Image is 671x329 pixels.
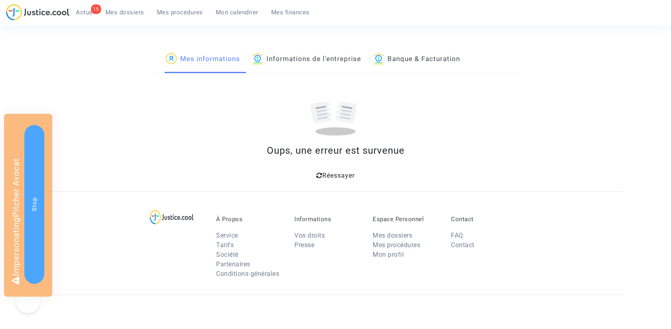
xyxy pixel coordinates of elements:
img: icon-banque.svg [373,53,384,64]
iframe: Help Scout Beacon - Open [16,289,40,313]
button: Stop [24,125,44,284]
a: Vos droits [294,232,325,239]
span: Réessayer [322,172,355,179]
a: Société [216,251,238,258]
a: Tarifs [216,241,234,249]
a: Partenaires [216,260,250,268]
a: Mes dossiers [373,232,412,239]
div: Impersonating [4,114,52,297]
a: Mes procédures [373,241,420,249]
a: Mes finances [265,6,316,18]
span: Mes dossiers [105,9,144,16]
a: Mon profil [373,251,404,258]
img: icon-banque.svg [252,53,263,64]
a: 15Actus [69,6,99,18]
a: Informations de l'entreprise [252,46,361,73]
p: Contact [451,216,517,223]
span: Actus [76,9,93,16]
a: Mes informations [166,46,240,73]
a: Banque & Facturation [373,46,460,73]
a: FAQ [451,232,463,239]
a: Mes procédures [151,6,209,18]
div: 15 [91,4,101,14]
a: Service [216,232,238,239]
span: Stop [31,197,38,211]
span: Mes procédures [157,9,203,16]
span: Mon calendrier [216,9,258,16]
a: Mes dossiers [99,6,151,18]
a: Mon calendrier [209,6,265,18]
img: icon-passager.svg [166,53,177,64]
img: logo-lg.svg [150,210,194,224]
a: Contact [451,241,474,249]
img: jc-logo.svg [6,4,69,20]
p: Espace Personnel [373,216,439,223]
p: À Propos [216,216,282,223]
div: Oups, une erreur est survenue [154,143,518,158]
span: Mes finances [271,9,310,16]
a: Presse [294,241,314,249]
a: Conditions générales [216,270,279,277]
p: Informations [294,216,361,223]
